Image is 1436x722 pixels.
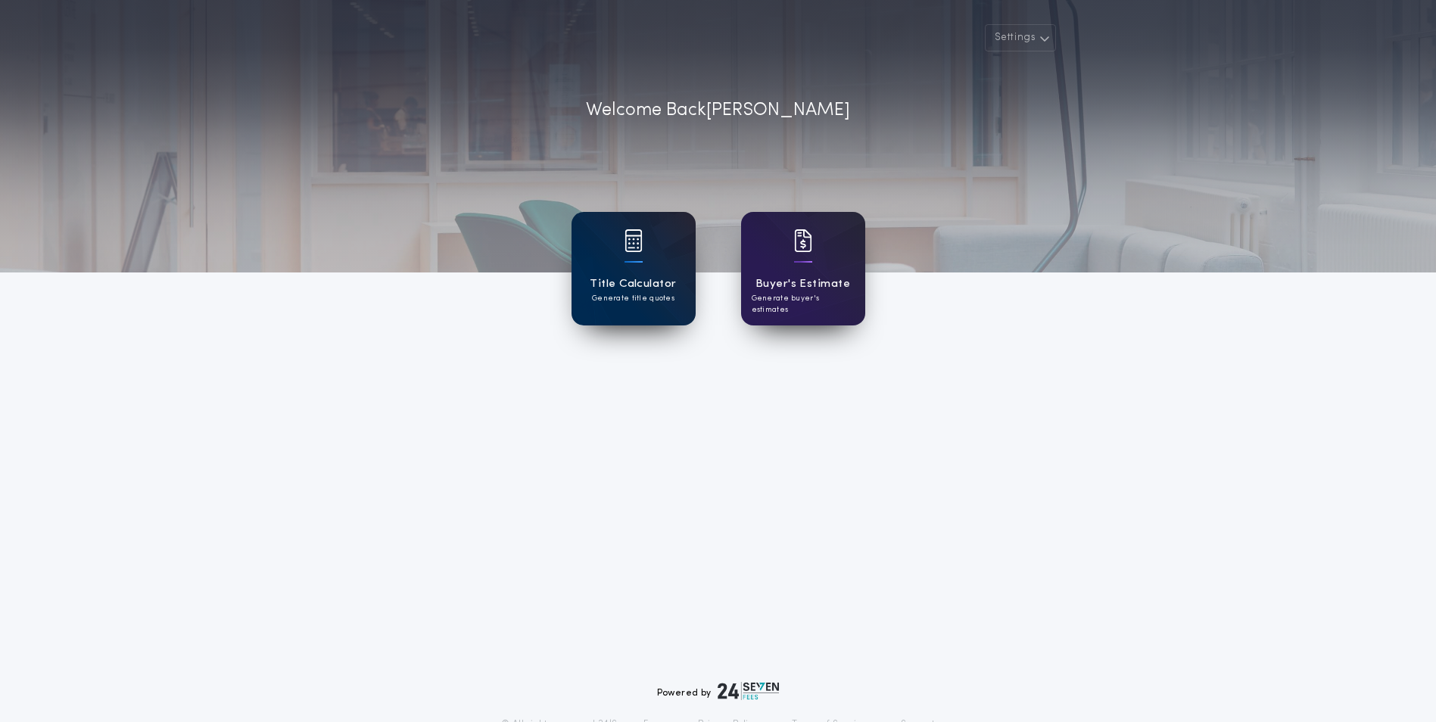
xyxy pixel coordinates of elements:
[586,97,850,124] p: Welcome Back [PERSON_NAME]
[718,682,780,700] img: logo
[794,229,812,252] img: card icon
[755,275,850,293] h1: Buyer's Estimate
[752,293,855,316] p: Generate buyer's estimates
[625,229,643,252] img: card icon
[741,212,865,325] a: card iconBuyer's EstimateGenerate buyer's estimates
[985,24,1056,51] button: Settings
[590,275,676,293] h1: Title Calculator
[572,212,696,325] a: card iconTitle CalculatorGenerate title quotes
[657,682,780,700] div: Powered by
[592,293,674,304] p: Generate title quotes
